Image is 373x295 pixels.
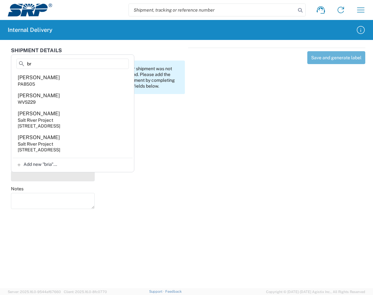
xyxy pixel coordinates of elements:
span: Copyright © [DATE]-[DATE] Agistix Inc., All Rights Reserved [266,289,365,295]
span: Add new "bria"... [24,161,57,167]
div: [PERSON_NAME] [18,92,60,99]
span: Your shipment was not found. Please add the shipment by completing the fields below. [126,66,180,89]
a: Feedback [165,290,182,293]
div: Salt River Project [18,117,53,123]
div: [PERSON_NAME] [18,74,60,81]
h2: Internal Delivery [8,26,53,34]
div: [STREET_ADDRESS] [18,123,60,129]
div: Salt River Project [18,141,53,147]
a: Support [149,290,165,293]
img: srp [8,4,52,16]
span: Server: 2025.16.0-9544af67660 [8,290,61,294]
div: [STREET_ADDRESS] [18,147,60,153]
div: SHIPMENT DETAILS [11,48,185,61]
span: Client: 2025.16.0-8fc0770 [64,290,107,294]
input: Shipment, tracking or reference number [129,4,296,16]
div: [PERSON_NAME] [18,110,60,117]
div: WVS229 [18,99,36,105]
div: [PERSON_NAME] [18,134,60,141]
label: Notes [11,186,24,192]
div: PAB505 [18,81,35,87]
